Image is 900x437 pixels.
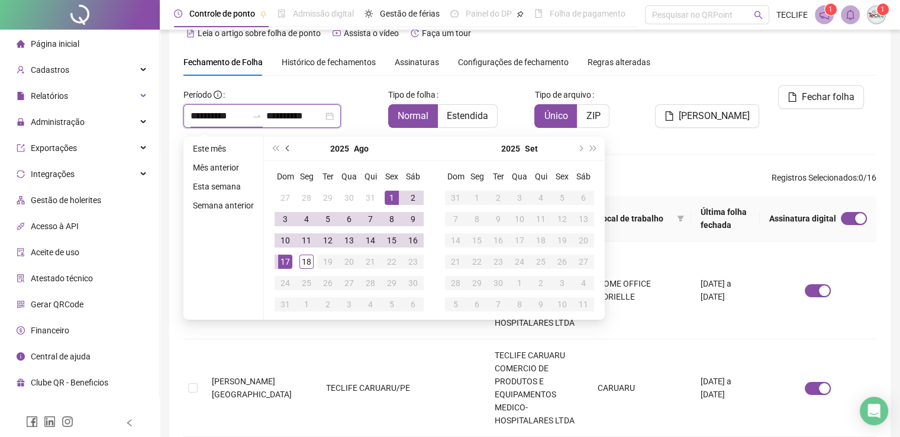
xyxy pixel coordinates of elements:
div: 5 [555,191,569,205]
td: 2025-09-25 [530,251,551,272]
span: notification [819,9,830,20]
div: 7 [491,297,505,311]
span: export [17,144,25,152]
span: info-circle [17,352,25,361]
div: 12 [321,233,335,248]
span: Central de ajuda [31,352,91,361]
div: 11 [299,233,314,248]
span: sun [364,9,373,18]
td: 2025-09-11 [530,208,551,230]
span: [PERSON_NAME][GEOGRAPHIC_DATA] [212,377,292,399]
td: 2025-10-03 [551,272,573,294]
span: Assista o vídeo [344,28,399,38]
td: [DATE] a [DATE] [691,339,760,437]
span: Tipo de arquivo [534,88,591,101]
td: 2025-09-07 [445,208,466,230]
span: Controle de ponto [189,9,255,18]
span: Local de trabalho [598,212,672,225]
div: 15 [385,233,399,248]
div: 3 [342,297,356,311]
div: 28 [363,276,378,290]
td: 2025-08-24 [275,272,296,294]
span: clock-circle [174,9,182,18]
div: 6 [406,297,420,311]
span: Administração [31,117,85,127]
td: 2025-07-31 [360,187,381,208]
div: 6 [342,212,356,226]
div: 22 [470,255,484,269]
td: 2025-09-03 [509,187,530,208]
th: Qui [360,166,381,187]
div: 11 [576,297,591,311]
div: 18 [534,233,548,248]
span: Assinatura digital [769,212,836,225]
span: filter [677,215,684,222]
td: 2025-09-28 [445,272,466,294]
td: 2025-08-22 [381,251,402,272]
td: 2025-07-27 [275,187,296,208]
div: 4 [363,297,378,311]
td: 2025-08-16 [402,230,424,251]
td: 2025-08-01 [381,187,402,208]
td: 2025-08-31 [445,187,466,208]
div: 14 [449,233,463,248]
div: 4 [299,212,314,226]
td: 2025-08-07 [360,208,381,230]
span: 1 [828,5,833,14]
span: Financeiro [31,326,69,335]
div: 2 [491,191,505,205]
td: 2025-09-05 [381,294,402,315]
div: Open Intercom Messenger [860,397,888,425]
span: Assinaturas [395,58,439,66]
th: Sáb [402,166,424,187]
td: 2025-08-20 [338,251,360,272]
li: Mês anterior [188,160,259,175]
td: 2025-10-11 [573,294,594,315]
button: Fechar folha [778,85,864,109]
div: 8 [470,212,484,226]
span: Gestão de holerites [31,195,101,205]
th: Última folha fechada [691,196,760,242]
td: 2025-10-05 [445,294,466,315]
div: 27 [342,276,356,290]
span: file [664,111,674,121]
button: next-year [573,137,586,160]
div: 12 [555,212,569,226]
div: 15 [470,233,484,248]
td: 2025-08-02 [402,187,424,208]
th: Qua [509,166,530,187]
td: 2025-09-14 [445,230,466,251]
span: Atestado técnico [31,274,93,283]
span: Registros Selecionados [772,173,857,182]
span: book [534,9,543,18]
span: Tipo de folha [388,88,436,101]
td: 2025-08-21 [360,251,381,272]
div: 24 [512,255,527,269]
span: Regras alteradas [588,58,650,66]
div: 2 [406,191,420,205]
span: swap-right [252,111,262,121]
div: 29 [470,276,484,290]
td: HOME OFFICE ADRIELLE [588,242,691,339]
th: Ter [317,166,338,187]
div: 13 [342,233,356,248]
button: [PERSON_NAME] [655,104,759,128]
div: 16 [491,233,505,248]
div: 8 [385,212,399,226]
span: home [17,40,25,48]
span: Folha de pagamento [550,9,625,18]
span: Normal [398,110,428,121]
div: 25 [534,255,548,269]
td: 2025-08-29 [381,272,402,294]
td: 2025-09-12 [551,208,573,230]
li: Esta semana [188,179,259,194]
div: 19 [555,233,569,248]
td: 2025-10-02 [530,272,551,294]
div: 27 [576,255,591,269]
td: 2025-09-29 [466,272,488,294]
div: 1 [299,297,314,311]
span: Período [183,90,212,99]
td: 2025-09-16 [488,230,509,251]
span: Integrações [31,169,75,179]
button: month panel [354,137,369,160]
